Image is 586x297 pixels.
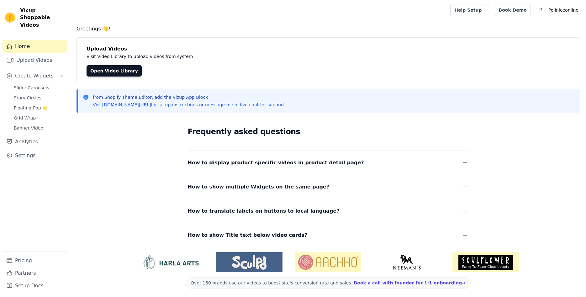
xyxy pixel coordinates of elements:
a: Pricing [3,254,67,267]
img: Vizup [5,13,15,23]
button: P Poliniceonline [536,4,581,16]
span: How to translate labels on buttons to local language? [188,207,340,215]
a: Help Setup [450,4,486,16]
a: Slider Carousels [10,83,67,92]
a: Book Demo [495,4,531,16]
span: Grid Wrap [14,115,36,121]
a: Setup Docs [3,279,67,292]
a: Upload Videos [3,54,67,66]
img: HarlaArts [138,255,204,270]
a: Book a call with founder for 1:1 onboarding [354,280,466,285]
span: How to show multiple Widgets on the same page? [188,183,330,191]
img: Soulflower [452,252,519,272]
span: Create Widgets [15,72,54,80]
a: Analytics [3,135,67,148]
a: Partners [3,267,67,279]
a: Banner Video [10,124,67,132]
a: Settings [3,149,67,162]
button: Create Widgets [3,70,67,82]
span: Floating-Pop ⭐ [14,105,48,111]
button: How to show Title text below video cards? [188,231,469,240]
img: Neeman's [374,255,440,270]
a: Story Circles [10,93,67,102]
p: from Shopify Theme Editor, add the Vizup App Block [93,94,286,100]
span: Vizup Shoppable Videos [20,6,65,29]
h4: Upload Videos [87,45,570,53]
button: How to display product specific videos in product detail page? [188,158,469,167]
p: Visit Video Library to upload videos from system [87,53,367,60]
span: How to show Title text below video cards? [188,231,308,240]
h2: Frequently asked questions [188,125,469,138]
p: Poliniceonline [546,4,581,16]
h4: Greetings 👋! [77,25,580,33]
a: Floating-Pop ⭐ [10,103,67,112]
p: Visit for setup instructions or message me in live chat for support. [93,102,286,108]
text: P [539,7,542,13]
img: Sculpd US [216,255,282,270]
button: How to translate labels on buttons to local language? [188,207,469,215]
span: Slider Carousels [14,85,49,91]
span: How to display product specific videos in product detail page? [188,158,364,167]
span: Story Circles [14,95,41,101]
a: Home [3,40,67,53]
a: [DOMAIN_NAME][URL] [102,102,151,107]
span: Banner Video [14,125,43,131]
button: How to show multiple Widgets on the same page? [188,183,469,191]
a: Open Video Library [87,65,142,77]
img: Aachho [295,252,361,272]
a: Grid Wrap [10,114,67,122]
